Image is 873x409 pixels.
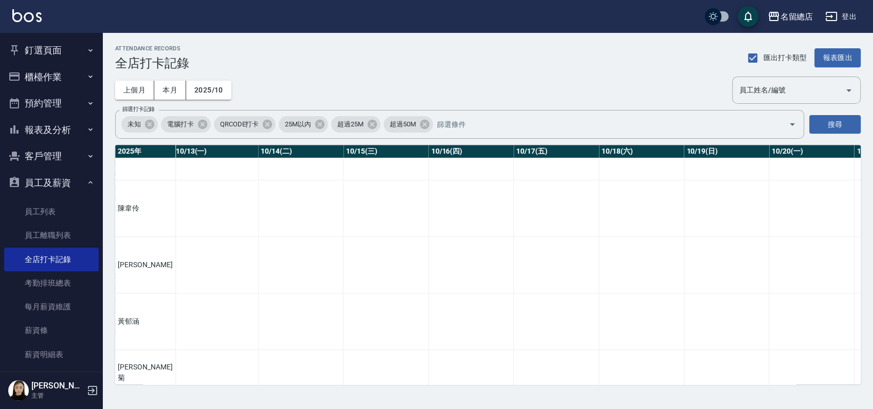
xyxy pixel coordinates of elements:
button: 報表匯出 [814,48,861,67]
div: 未知 [121,116,158,133]
a: 員工列表 [4,200,99,224]
button: 櫃檯作業 [4,64,99,90]
button: 登出 [821,7,861,26]
button: 本月 [154,81,186,100]
h3: 全店打卡記錄 [115,56,189,70]
th: 10/17(五) [514,145,599,158]
button: 客戶管理 [4,143,99,170]
span: 超過50M [384,119,422,129]
td: 黃郁涵 [115,293,175,350]
th: 10/14(二) [258,145,343,158]
div: 電腦打卡 [161,116,211,133]
div: 超過25M [331,116,380,133]
button: 商品管理 [4,370,99,397]
a: 員工離職列表 [4,224,99,247]
button: 預約管理 [4,90,99,117]
button: 釘選頁面 [4,37,99,64]
img: Person [8,380,29,401]
button: 員工及薪資 [4,170,99,196]
a: 每月薪資維護 [4,295,99,319]
th: 10/13(一) [173,145,258,158]
div: QRCODE打卡 [214,116,276,133]
div: 25M以內 [279,116,328,133]
span: 未知 [121,119,147,129]
span: 電腦打卡 [161,119,200,129]
th: 10/19(日) [684,145,769,158]
button: Open [841,82,857,99]
th: 10/16(四) [428,145,514,158]
div: 超過50M [384,116,433,133]
button: 上個月 [115,81,154,100]
input: 篩選條件 [434,116,771,134]
th: 10/20(一) [769,145,854,158]
button: 搜尋 [809,115,861,134]
td: [PERSON_NAME] [115,237,175,293]
h2: ATTENDANCE RECORDS [115,45,189,52]
td: 陳韋伶 [115,180,175,237]
h5: [PERSON_NAME] [31,381,84,391]
div: 名留總店 [780,10,813,23]
span: 匯出打卡類型 [763,52,807,63]
a: 薪資條 [4,319,99,342]
button: Open [784,116,801,133]
button: save [738,6,758,27]
span: QRCODE打卡 [214,119,265,129]
span: 超過25M [331,119,370,129]
th: 10/18(六) [599,145,684,158]
a: 全店打卡記錄 [4,248,99,271]
button: 2025/10 [186,81,231,100]
th: 10/15(三) [343,145,429,158]
span: 25M以內 [279,119,317,129]
label: 篩選打卡記錄 [122,105,155,113]
a: 考勤排班總表 [4,271,99,295]
img: Logo [12,9,42,22]
th: 2025 年 [115,145,175,158]
button: 報表及分析 [4,117,99,143]
p: 主管 [31,391,84,400]
button: 名留總店 [763,6,817,27]
td: [PERSON_NAME]菊 [115,350,175,396]
a: 薪資明細表 [4,343,99,366]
